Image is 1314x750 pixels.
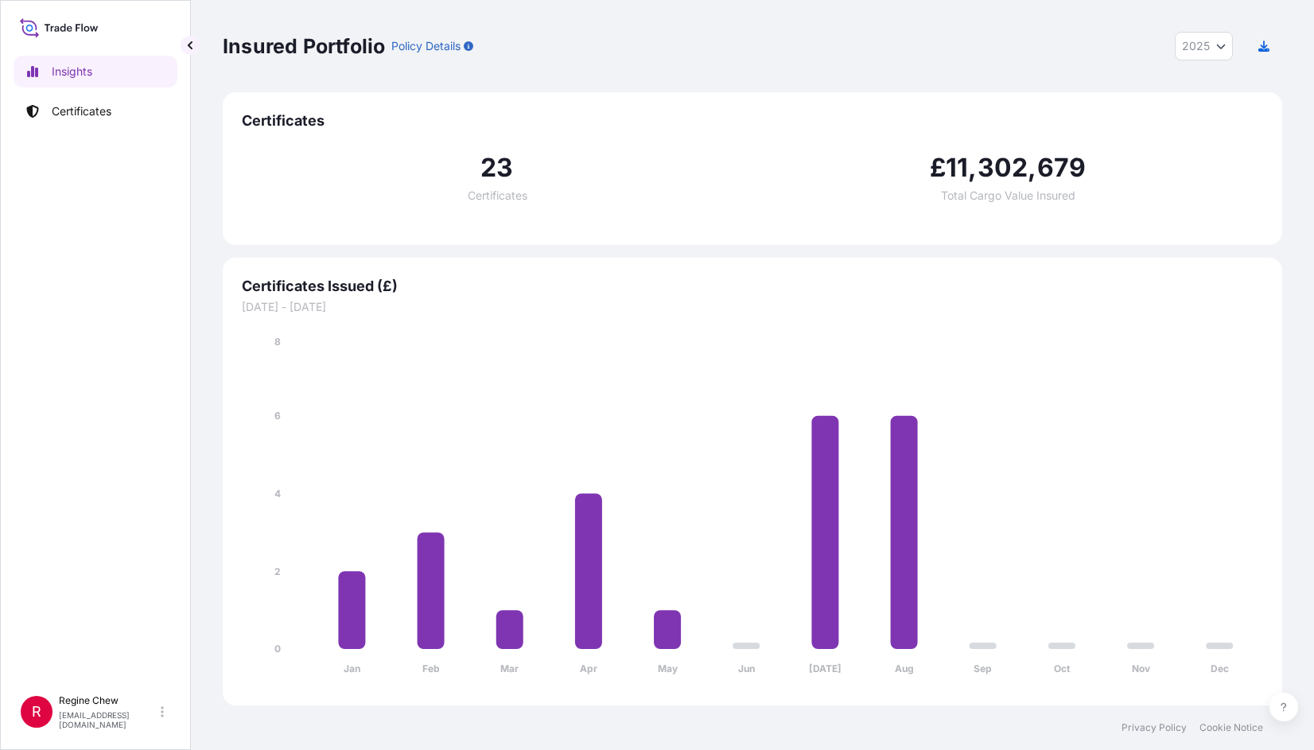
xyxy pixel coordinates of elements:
span: [DATE] - [DATE] [242,299,1263,315]
span: , [1028,155,1036,181]
span: Certificates [468,190,527,201]
tspan: May [658,663,678,674]
span: Certificates [242,111,1263,130]
span: 302 [978,155,1028,181]
span: R [32,704,41,720]
tspan: [DATE] [809,663,842,674]
tspan: Apr [580,663,597,674]
p: Regine Chew [59,694,157,707]
span: , [968,155,977,181]
tspan: Jun [738,663,755,674]
tspan: Dec [1211,663,1229,674]
tspan: Aug [895,663,914,674]
span: Certificates Issued (£) [242,277,1263,296]
a: Insights [14,56,177,87]
tspan: 2 [274,565,281,577]
p: Insured Portfolio [223,33,385,59]
tspan: Mar [500,663,519,674]
a: Privacy Policy [1122,721,1187,734]
button: Year Selector [1175,32,1233,60]
span: Total Cargo Value Insured [941,190,1075,201]
tspan: 4 [274,488,281,499]
tspan: Jan [344,663,360,674]
p: Insights [52,64,92,80]
span: 679 [1037,155,1087,181]
span: £ [930,155,946,181]
span: 11 [946,155,968,181]
span: 23 [480,155,513,181]
a: Cookie Notice [1199,721,1263,734]
tspan: Sep [974,663,992,674]
tspan: 0 [274,643,281,655]
tspan: 6 [274,410,281,422]
p: [EMAIL_ADDRESS][DOMAIN_NAME] [59,710,157,729]
tspan: Feb [422,663,440,674]
tspan: Nov [1132,663,1151,674]
span: 2025 [1182,38,1210,54]
tspan: 8 [274,336,281,348]
p: Policy Details [391,38,461,54]
p: Certificates [52,103,111,119]
tspan: Oct [1054,663,1071,674]
a: Certificates [14,95,177,127]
